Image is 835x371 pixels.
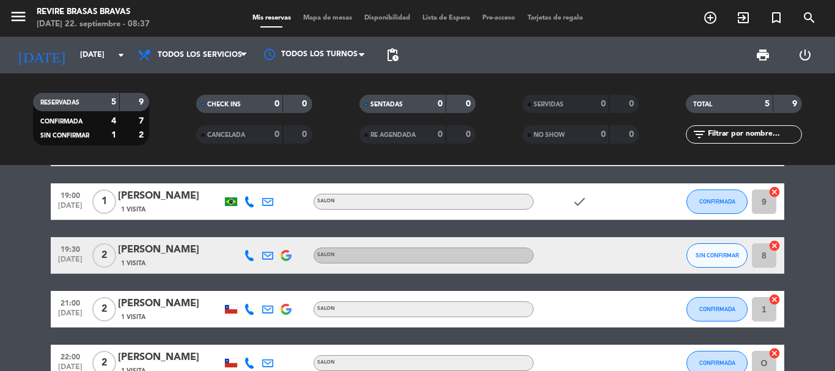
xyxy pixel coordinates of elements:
[9,42,74,68] i: [DATE]
[466,100,473,108] strong: 0
[601,130,606,139] strong: 0
[416,15,476,21] span: Lista de Espera
[629,100,636,108] strong: 0
[55,202,86,216] span: [DATE]
[207,101,241,108] span: CHECK INS
[534,132,565,138] span: NO SHOW
[629,130,636,139] strong: 0
[40,133,89,139] span: SIN CONFIRMAR
[686,297,748,321] button: CONFIRMADA
[768,240,781,252] i: cancel
[139,98,146,106] strong: 9
[118,242,222,258] div: [PERSON_NAME]
[92,243,116,268] span: 2
[121,312,145,322] span: 1 Visita
[55,349,86,363] span: 22:00
[317,252,335,257] span: SALON
[55,241,86,255] span: 19:30
[139,131,146,139] strong: 2
[601,100,606,108] strong: 0
[92,297,116,321] span: 2
[769,10,784,25] i: turned_in_not
[385,48,400,62] span: pending_actions
[703,10,718,25] i: add_circle_outline
[281,304,292,315] img: google-logo.png
[699,306,735,312] span: CONFIRMADA
[572,194,587,209] i: check
[693,101,712,108] span: TOTAL
[111,117,116,125] strong: 4
[274,130,279,139] strong: 0
[246,15,297,21] span: Mis reservas
[9,7,28,26] i: menu
[55,309,86,323] span: [DATE]
[302,130,309,139] strong: 0
[274,100,279,108] strong: 0
[784,37,826,73] div: LOG OUT
[302,100,309,108] strong: 0
[55,295,86,309] span: 21:00
[768,347,781,359] i: cancel
[686,243,748,268] button: SIN CONFIRMAR
[370,101,403,108] span: SENTADAS
[317,360,335,365] span: SALON
[121,205,145,215] span: 1 Visita
[768,293,781,306] i: cancel
[55,255,86,270] span: [DATE]
[111,131,116,139] strong: 1
[40,100,79,106] span: RESERVADAS
[699,198,735,205] span: CONFIRMADA
[37,6,150,18] div: Revire Brasas Bravas
[121,259,145,268] span: 1 Visita
[55,188,86,202] span: 19:00
[281,250,292,261] img: google-logo.png
[466,130,473,139] strong: 0
[114,48,128,62] i: arrow_drop_down
[802,10,817,25] i: search
[768,186,781,198] i: cancel
[438,100,443,108] strong: 0
[692,127,707,142] i: filter_list
[358,15,416,21] span: Disponibilidad
[792,100,800,108] strong: 9
[370,132,416,138] span: RE AGENDADA
[317,199,335,204] span: SALON
[438,130,443,139] strong: 0
[696,252,739,259] span: SIN CONFIRMAR
[798,48,812,62] i: power_settings_new
[40,119,83,125] span: CONFIRMADA
[699,359,735,366] span: CONFIRMADA
[9,7,28,30] button: menu
[92,189,116,214] span: 1
[37,18,150,31] div: [DATE] 22. septiembre - 08:37
[118,296,222,312] div: [PERSON_NAME]
[521,15,589,21] span: Tarjetas de regalo
[297,15,358,21] span: Mapa de mesas
[756,48,770,62] span: print
[118,188,222,204] div: [PERSON_NAME]
[736,10,751,25] i: exit_to_app
[111,98,116,106] strong: 5
[707,128,801,141] input: Filtrar por nombre...
[534,101,564,108] span: SERVIDAS
[158,51,242,59] span: Todos los servicios
[118,350,222,365] div: [PERSON_NAME]
[476,15,521,21] span: Pre-acceso
[765,100,770,108] strong: 5
[686,189,748,214] button: CONFIRMADA
[139,117,146,125] strong: 7
[207,132,245,138] span: CANCELADA
[317,306,335,311] span: SALON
